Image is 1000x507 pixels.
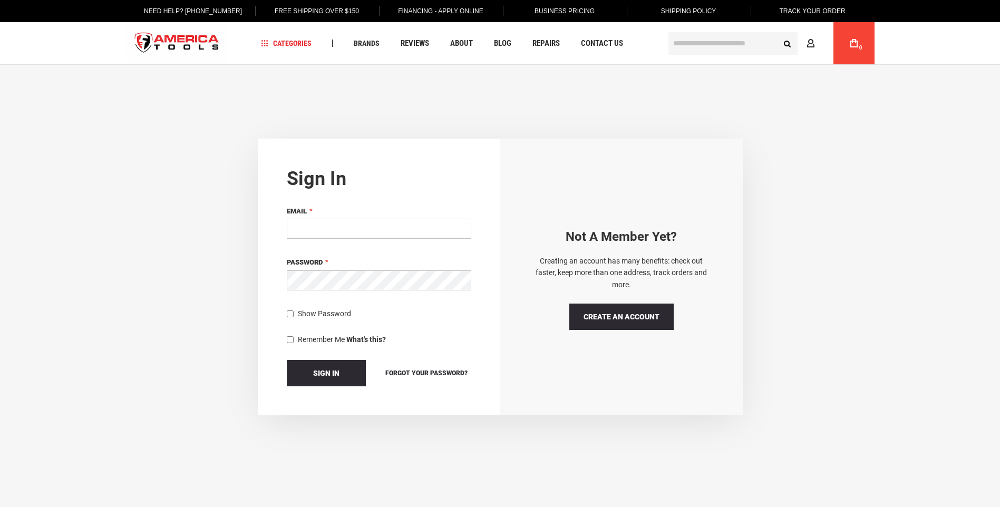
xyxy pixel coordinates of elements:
span: Shipping Policy [661,7,716,15]
button: Sign In [287,360,366,386]
strong: Sign in [287,168,346,190]
span: Categories [261,40,312,47]
span: Blog [494,40,511,47]
span: Sign In [313,369,339,377]
span: Email [287,207,307,215]
a: Categories [256,36,316,51]
span: Create an Account [584,313,659,321]
span: Remember Me [298,335,345,344]
a: 0 [844,22,864,64]
a: Blog [489,36,516,51]
button: Search [778,33,798,53]
span: About [450,40,473,47]
span: 0 [859,45,862,51]
a: Reviews [396,36,434,51]
a: Contact Us [576,36,628,51]
span: Password [287,258,323,266]
span: Reviews [401,40,429,47]
span: Brands [354,40,380,47]
a: store logo [126,24,228,63]
strong: Not a Member yet? [566,229,677,244]
p: Creating an account has many benefits: check out faster, keep more than one address, track orders... [529,255,714,290]
span: Forgot Your Password? [385,369,468,377]
span: Show Password [298,309,351,318]
span: Contact Us [581,40,623,47]
a: About [445,36,478,51]
a: Create an Account [569,304,674,330]
a: Brands [349,36,384,51]
strong: What's this? [346,335,386,344]
img: America Tools [126,24,228,63]
a: Repairs [528,36,565,51]
a: Forgot Your Password? [382,367,471,379]
span: Repairs [532,40,560,47]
